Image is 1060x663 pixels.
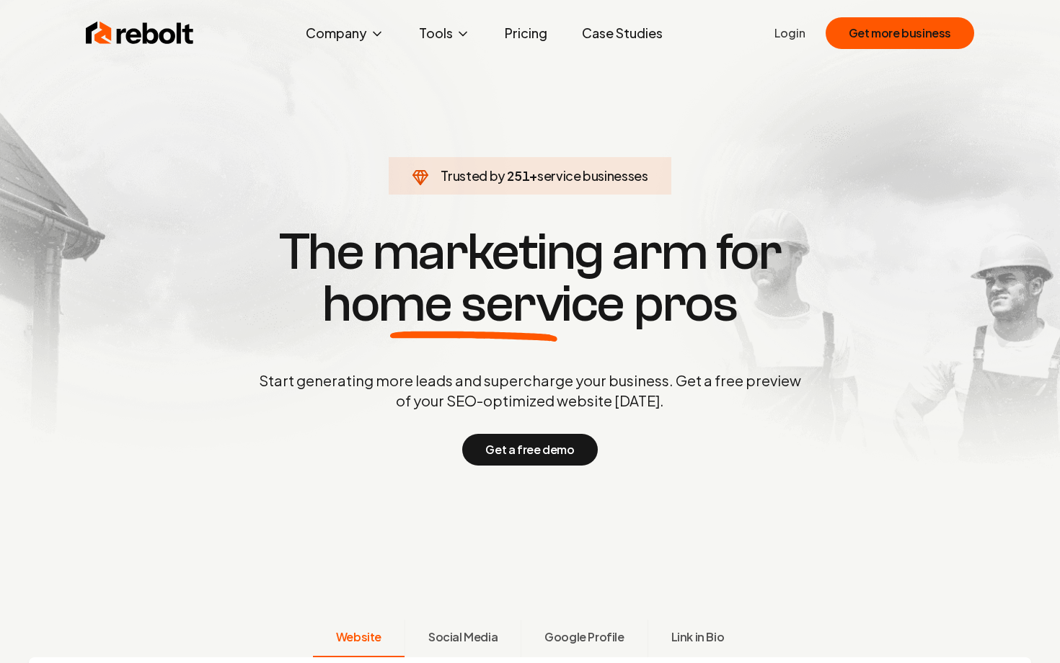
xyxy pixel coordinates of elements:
p: Start generating more leads and supercharge your business. Get a free preview of your SEO-optimiz... [256,370,804,411]
a: Pricing [493,19,559,48]
button: Social Media [405,620,521,657]
button: Tools [407,19,482,48]
span: Trusted by [441,167,505,184]
button: Get more business [826,17,974,49]
span: 251 [507,166,529,186]
a: Case Studies [570,19,674,48]
a: Login [774,25,805,42]
h1: The marketing arm for pros [184,226,876,330]
span: home service [322,278,624,330]
span: Website [336,628,381,646]
button: Google Profile [521,620,647,657]
button: Company [294,19,396,48]
span: Social Media [428,628,498,646]
span: service businesses [537,167,648,184]
button: Website [313,620,405,657]
img: Rebolt Logo [86,19,194,48]
button: Get a free demo [462,434,597,466]
span: + [529,167,537,184]
span: Link in Bio [671,628,725,646]
span: Google Profile [544,628,624,646]
button: Link in Bio [648,620,748,657]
